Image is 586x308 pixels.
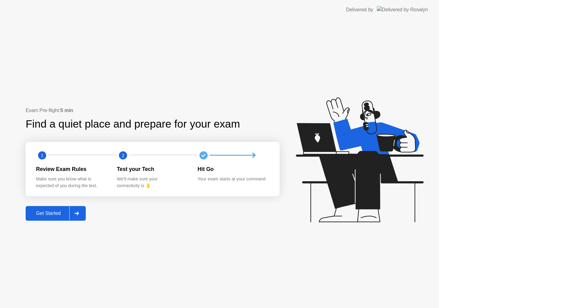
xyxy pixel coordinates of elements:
div: Your exam starts at your command [197,176,269,183]
div: Hit Go [197,165,269,173]
div: Review Exam Rules [36,165,107,173]
div: Test your Tech [117,165,188,173]
div: We’ll make sure your connectivity is 👌 [117,176,188,189]
div: Delivered by [346,6,373,13]
text: 2 [122,152,124,158]
b: 5 min [60,108,73,113]
div: Make sure you know what is expected of you during the test. [36,176,107,189]
div: Exam Pre-flight: [26,107,280,114]
div: Find a quiet place and prepare for your exam [26,116,241,132]
img: Delivered by Rosalyn [377,6,428,13]
text: 1 [41,152,43,158]
div: Get Started [27,211,69,216]
button: Get Started [26,206,86,221]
